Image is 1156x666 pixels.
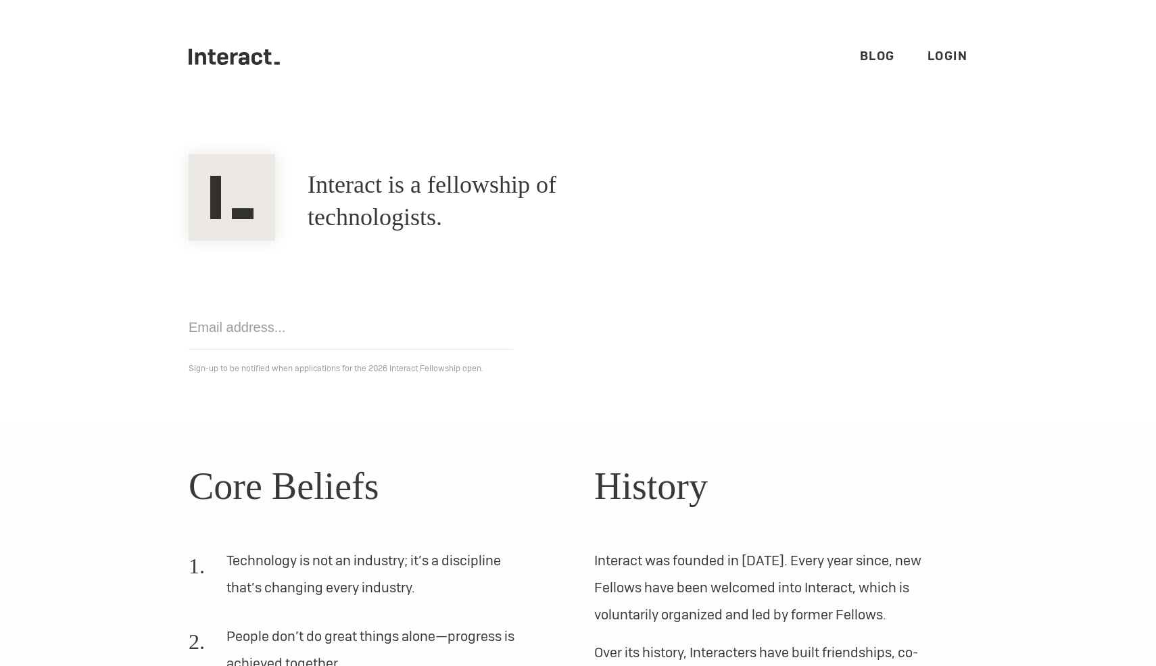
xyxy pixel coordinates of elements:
a: Login [928,48,968,64]
li: Technology is not an industry; it’s a discipline that’s changing every industry. [189,547,529,612]
p: Interact was founded in [DATE]. Every year since, new Fellows have been welcomed into Interact, w... [594,547,967,628]
a: Blog [860,48,895,64]
input: Email address... [189,306,513,350]
img: Interact Logo [189,154,275,241]
h2: History [594,458,967,515]
h2: Core Beliefs [189,458,562,515]
h1: Interact is a fellowship of technologists. [308,169,673,234]
p: Sign-up to be notified when applications for the 2026 Interact Fellowship open. [189,360,967,377]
